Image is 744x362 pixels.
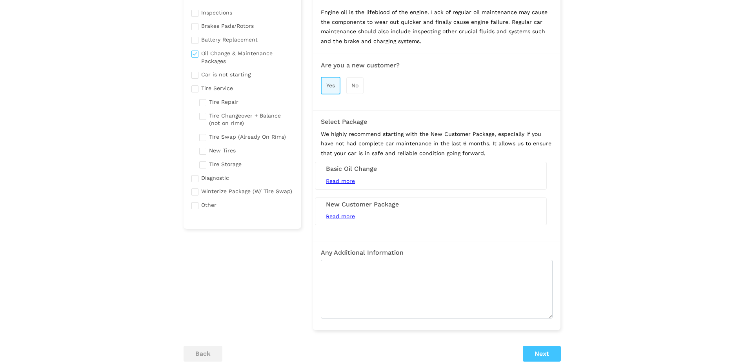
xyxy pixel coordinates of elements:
h3: Basic Oil Change [326,165,536,172]
p: We highly recommend starting with the New Customer Package, especially if you have not had comple... [321,129,553,158]
h3: Select Package [321,118,553,125]
h3: Are you a new customer? [321,62,400,69]
button: Next [523,346,561,362]
button: back [184,346,222,362]
span: No [351,82,358,89]
h3: New Customer Package [326,201,536,208]
span: Yes [326,82,335,89]
span: Read more [326,213,355,219]
h3: Any Additional Information [321,249,553,256]
span: Read more [326,178,355,184]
